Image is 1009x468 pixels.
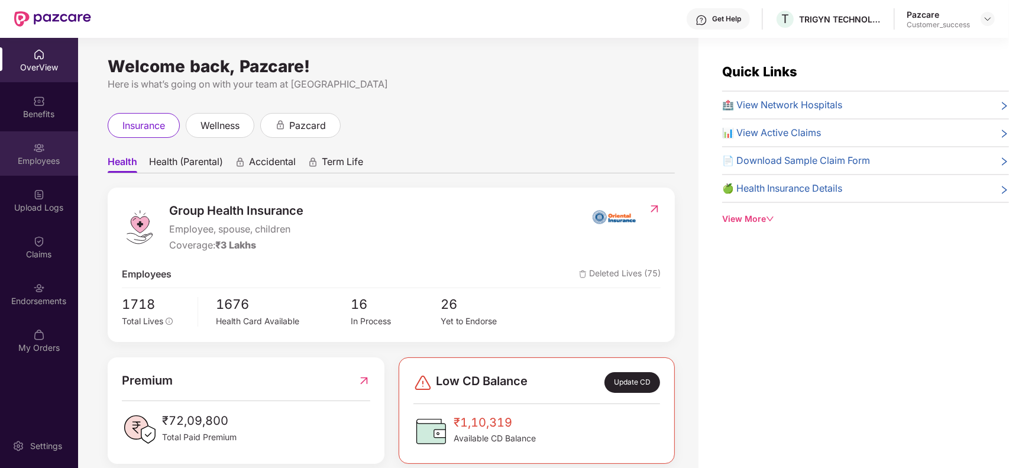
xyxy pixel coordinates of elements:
div: Pazcare [907,9,970,20]
span: Deleted Lives (75) [579,267,661,282]
span: 26 [441,294,531,315]
span: right [1000,128,1009,140]
img: CDBalanceIcon [413,414,449,449]
img: svg+xml;base64,PHN2ZyBpZD0iQmVuZWZpdHMiIHhtbG5zPSJodHRwOi8vd3d3LnczLm9yZy8yMDAwL3N2ZyIgd2lkdGg9Ij... [33,95,45,107]
span: wellness [200,118,240,133]
div: animation [308,157,318,167]
span: Total Lives [122,316,163,326]
span: Low CD Balance [436,372,528,393]
div: TRIGYN TECHNOLOGIES LIMITED [799,14,882,25]
img: svg+xml;base64,PHN2ZyBpZD0iVXBsb2FkX0xvZ3MiIGRhdGEtbmFtZT0iVXBsb2FkIExvZ3MiIHhtbG5zPSJodHRwOi8vd3... [33,189,45,201]
span: Health (Parental) [149,156,223,173]
img: New Pazcare Logo [14,11,91,27]
span: 16 [351,294,441,315]
span: down [766,215,774,223]
img: svg+xml;base64,PHN2ZyBpZD0iQ2xhaW0iIHhtbG5zPSJodHRwOi8vd3d3LnczLm9yZy8yMDAwL3N2ZyIgd2lkdGg9IjIwIi... [33,235,45,247]
img: PaidPremiumIcon [122,412,157,447]
span: 1718 [122,294,189,315]
img: svg+xml;base64,PHN2ZyBpZD0iRHJvcGRvd24tMzJ4MzIiIHhtbG5zPSJodHRwOi8vd3d3LnczLm9yZy8yMDAwL3N2ZyIgd2... [983,14,992,24]
div: Welcome back, Pazcare! [108,62,675,71]
div: In Process [351,315,441,328]
span: ₹72,09,800 [162,412,237,430]
span: right [1000,100,1009,112]
img: svg+xml;base64,PHN2ZyBpZD0iSGVscC0zMngzMiIgeG1sbnM9Imh0dHA6Ly93d3cudzMub3JnLzIwMDAvc3ZnIiB3aWR0aD... [696,14,707,26]
img: svg+xml;base64,PHN2ZyBpZD0iRW5kb3JzZW1lbnRzIiB4bWxucz0iaHR0cDovL3d3dy53My5vcmcvMjAwMC9zdmciIHdpZH... [33,282,45,294]
span: 🏥 View Network Hospitals [722,98,842,112]
img: svg+xml;base64,PHN2ZyBpZD0iRW1wbG95ZWVzIiB4bWxucz0iaHR0cDovL3d3dy53My5vcmcvMjAwMC9zdmciIHdpZHRoPS... [33,142,45,154]
span: T [781,12,789,26]
img: svg+xml;base64,PHN2ZyBpZD0iSG9tZSIgeG1sbnM9Imh0dHA6Ly93d3cudzMub3JnLzIwMDAvc3ZnIiB3aWR0aD0iMjAiIG... [33,49,45,60]
span: info-circle [166,318,173,325]
span: Accidental [249,156,296,173]
div: Health Card Available [216,315,351,328]
span: 🍏 Health Insurance Details [722,181,842,196]
span: right [1000,156,1009,168]
img: deleteIcon [579,270,587,278]
span: ₹1,10,319 [454,414,536,432]
span: 📊 View Active Claims [722,125,821,140]
div: Coverage: [169,238,303,253]
span: Health [108,156,137,173]
span: Term Life [322,156,363,173]
span: ₹3 Lakhs [215,239,256,251]
div: View More [722,212,1009,225]
div: animation [235,157,245,167]
img: RedirectIcon [648,203,661,215]
img: insurerIcon [592,202,636,231]
div: Here is what’s going on with your team at [GEOGRAPHIC_DATA] [108,77,675,92]
span: right [1000,183,1009,196]
img: RedirectIcon [358,372,370,390]
img: logo [122,209,157,245]
div: Get Help [712,14,741,24]
span: Available CD Balance [454,432,536,445]
span: pazcard [289,118,326,133]
span: 📄 Download Sample Claim Form [722,153,870,168]
div: Update CD [604,372,660,393]
img: svg+xml;base64,PHN2ZyBpZD0iTXlfT3JkZXJzIiBkYXRhLW5hbWU9Ik15IE9yZGVycyIgeG1sbnM9Imh0dHA6Ly93d3cudz... [33,329,45,341]
span: Premium [122,372,173,390]
img: svg+xml;base64,PHN2ZyBpZD0iU2V0dGluZy0yMHgyMCIgeG1sbnM9Imh0dHA6Ly93d3cudzMub3JnLzIwMDAvc3ZnIiB3aW... [12,440,24,452]
span: insurance [122,118,165,133]
span: 1676 [216,294,351,315]
div: Customer_success [907,20,970,30]
span: Group Health Insurance [169,202,303,220]
img: svg+xml;base64,PHN2ZyBpZD0iRGFuZ2VyLTMyeDMyIiB4bWxucz0iaHR0cDovL3d3dy53My5vcmcvMjAwMC9zdmciIHdpZH... [413,373,432,392]
span: Total Paid Premium [162,431,237,444]
span: Quick Links [722,64,797,79]
div: Settings [27,440,66,452]
span: Employee, spouse, children [169,222,303,237]
span: Employees [122,267,172,282]
div: Yet to Endorse [441,315,531,328]
div: animation [275,120,286,130]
